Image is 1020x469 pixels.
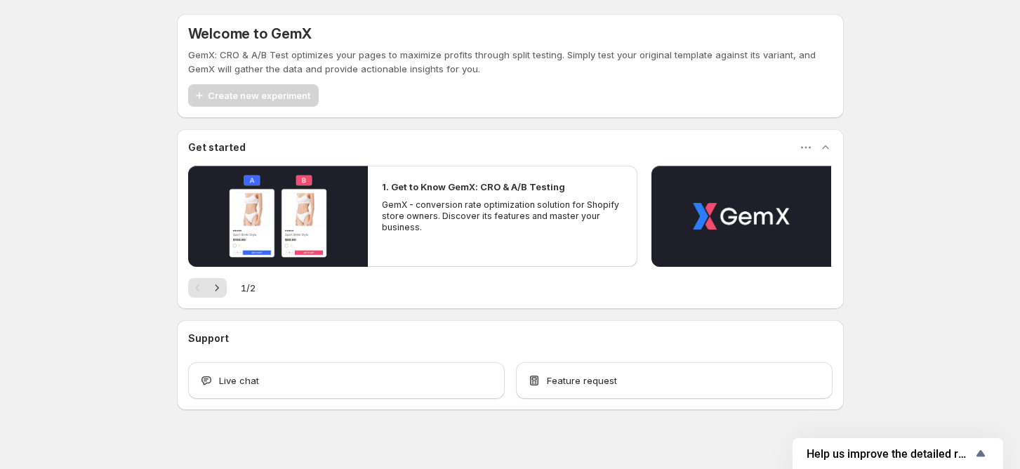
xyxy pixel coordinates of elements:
span: Live chat [219,374,259,388]
button: Play video [651,166,831,267]
h3: Support [188,331,229,345]
h2: 1. Get to Know GemX: CRO & A/B Testing [382,180,565,194]
h3: Get started [188,140,246,154]
button: Next [207,278,227,298]
span: Feature request [547,374,617,388]
button: Play video [188,166,368,267]
span: 1 / 2 [241,281,256,295]
p: GemX: CRO & A/B Test optimizes your pages to maximize profits through split testing. Simply test ... [188,48,833,76]
nav: Pagination [188,278,227,298]
p: GemX - conversion rate optimization solution for Shopify store owners. Discover its features and ... [382,199,623,233]
button: Show survey - Help us improve the detailed report for A/B campaigns [807,445,989,462]
span: Help us improve the detailed report for A/B campaigns [807,447,972,461]
h5: Welcome to GemX [188,25,312,42]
